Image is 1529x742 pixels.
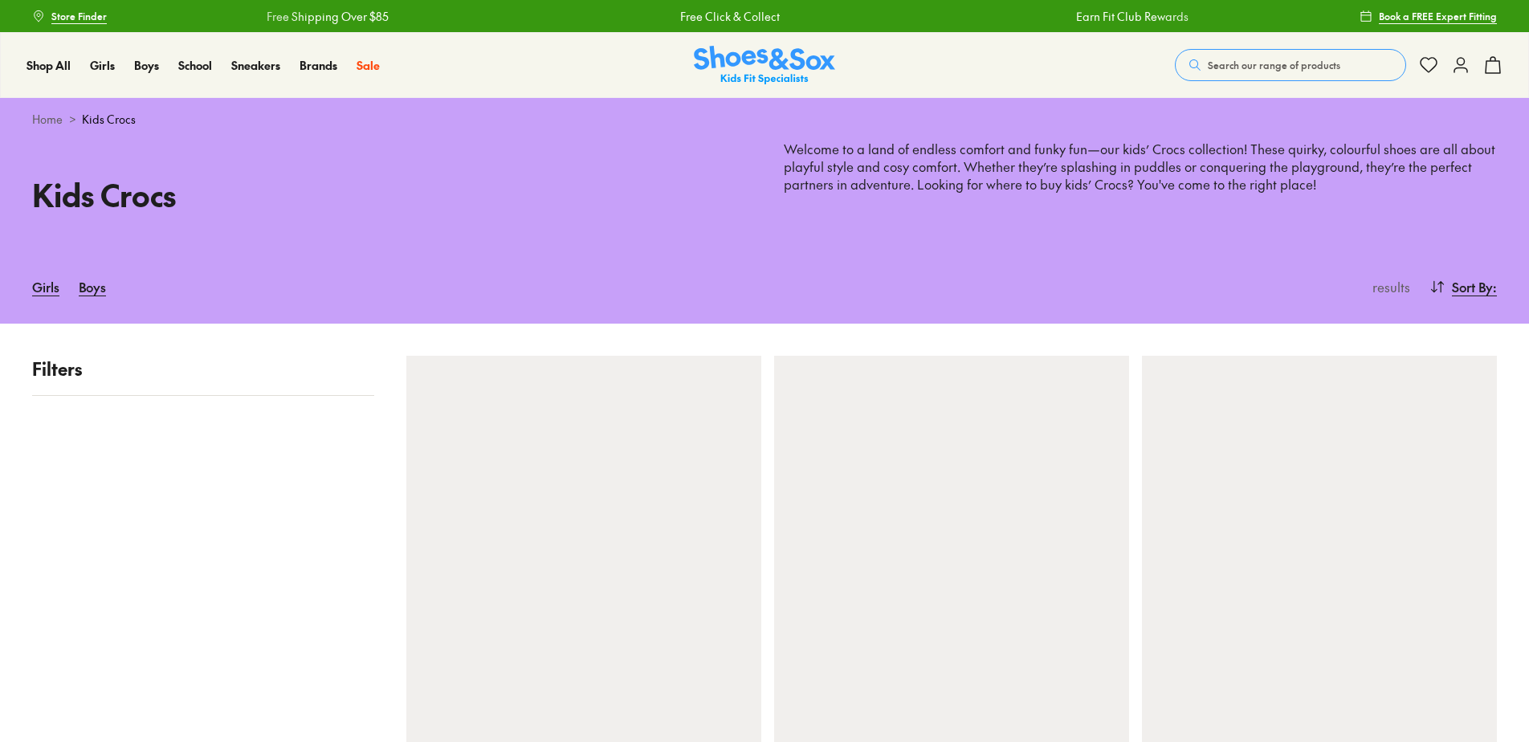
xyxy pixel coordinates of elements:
[300,57,337,74] a: Brands
[1429,269,1497,304] button: Sort By:
[694,46,835,85] a: Shoes & Sox
[32,111,1497,128] div: >
[231,57,280,74] a: Sneakers
[90,57,115,73] span: Girls
[27,57,71,73] span: Shop All
[1379,9,1497,23] span: Book a FREE Expert Fitting
[1208,58,1340,72] span: Search our range of products
[134,57,159,73] span: Boys
[1360,2,1497,31] a: Book a FREE Expert Fitting
[1366,277,1410,296] p: results
[82,111,136,128] span: Kids Crocs
[357,57,380,74] a: Sale
[1493,277,1497,296] span: :
[178,57,212,74] a: School
[267,8,389,25] a: Free Shipping Over $85
[32,356,374,382] p: Filters
[27,57,71,74] a: Shop All
[90,57,115,74] a: Girls
[300,57,337,73] span: Brands
[1175,49,1406,81] button: Search our range of products
[784,141,1497,211] p: Welcome to a land of endless comfort and funky fun—our kids’ Crocs collection! These quirky, colo...
[178,57,212,73] span: School
[32,172,745,218] h1: Kids Crocs
[231,57,280,73] span: Sneakers
[357,57,380,73] span: Sale
[32,269,59,304] a: Girls
[1452,277,1493,296] span: Sort By
[32,111,63,128] a: Home
[680,8,780,25] a: Free Click & Collect
[694,46,835,85] img: SNS_Logo_Responsive.svg
[134,57,159,74] a: Boys
[51,9,107,23] span: Store Finder
[79,269,106,304] a: Boys
[1076,8,1189,25] a: Earn Fit Club Rewards
[32,2,107,31] a: Store Finder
